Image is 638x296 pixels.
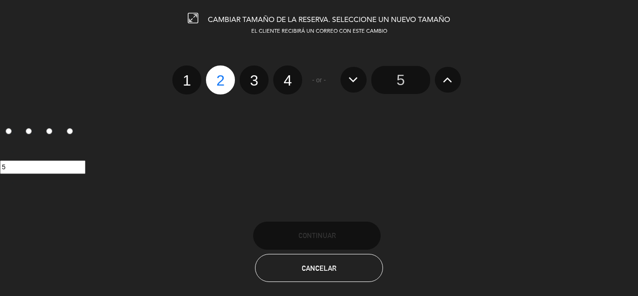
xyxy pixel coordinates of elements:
label: 1 [172,65,201,94]
input: 1 [6,128,12,134]
span: - or - [312,75,326,86]
label: 4 [61,124,82,140]
button: Continuar [253,222,381,250]
label: 4 [273,65,302,94]
label: 3 [41,124,62,140]
input: 4 [67,128,73,134]
span: EL CLIENTE RECIBIRÁ UN CORREO CON ESTE CAMBIO [251,29,387,34]
span: CAMBIAR TAMAÑO DE LA RESERVA. SELECCIONE UN NUEVO TAMAÑO [208,16,450,24]
span: Cancelar [302,264,336,272]
input: 3 [46,128,52,134]
label: 2 [21,124,41,140]
button: Cancelar [255,254,383,282]
label: 3 [240,65,269,94]
label: 2 [206,65,235,94]
span: Continuar [298,231,336,239]
input: 2 [26,128,32,134]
